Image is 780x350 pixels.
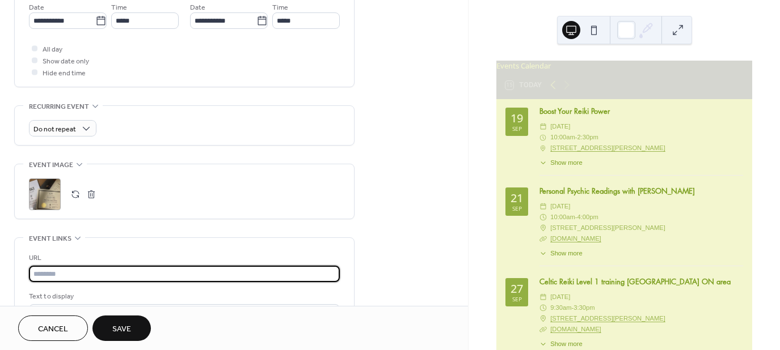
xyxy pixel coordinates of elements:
div: ​ [539,143,547,153]
span: Recurring event [29,101,89,113]
div: Events Calendar [496,61,752,71]
span: 2:30pm [577,132,598,143]
span: Date [29,2,44,14]
a: Personal Psychic Readings with [PERSON_NAME] [539,186,695,196]
button: ​Show more [539,158,583,168]
button: ​Show more [539,249,583,258]
button: Cancel [18,315,88,341]
a: [DOMAIN_NAME] [550,326,601,332]
span: Save [112,323,131,335]
a: Celtic Reiki Level 1 training [GEOGRAPHIC_DATA] ON area [539,276,731,287]
span: Show more [550,158,583,168]
span: [DATE] [550,121,570,132]
span: [STREET_ADDRESS][PERSON_NAME] [550,223,665,233]
div: ​ [539,132,547,143]
span: Hide end time [43,67,86,79]
span: 4:00pm [577,212,598,223]
a: [DOMAIN_NAME] [550,235,601,242]
div: ​ [539,201,547,212]
div: ; [29,178,61,210]
div: URL [29,252,338,264]
div: 19 [511,113,523,124]
span: Time [272,2,288,14]
span: - [572,302,574,313]
div: ​ [539,223,547,233]
span: Time [111,2,127,14]
div: Text to display [29,291,338,302]
span: - [575,212,577,223]
div: ​ [539,158,547,168]
button: Save [92,315,151,341]
button: ​Show more [539,339,583,349]
span: 9:30am [550,302,571,313]
div: Sep [512,126,522,131]
div: ​ [539,121,547,132]
div: ​ [539,339,547,349]
span: Cancel [38,323,68,335]
span: [DATE] [550,201,570,212]
span: Event image [29,159,73,171]
span: Show date only [43,56,89,67]
div: ​ [539,324,547,335]
span: 10:00am [550,212,575,223]
div: Sep [512,296,522,302]
div: ​ [539,313,547,324]
span: [DATE] [550,292,570,302]
div: ​ [539,292,547,302]
span: Show more [550,339,583,349]
div: 27 [511,283,523,294]
div: ​ [539,212,547,223]
div: Boost Your Reiki Power [539,106,743,117]
a: [STREET_ADDRESS][PERSON_NAME] [550,143,665,153]
div: ​ [539,233,547,244]
div: ​ [539,302,547,313]
div: ​ [539,249,547,258]
span: 3:30pm [574,302,595,313]
span: All day [43,44,62,56]
div: 21 [511,193,523,204]
a: [STREET_ADDRESS][PERSON_NAME] [550,313,665,324]
div: Sep [512,206,522,211]
span: 10:00am [550,132,575,143]
span: - [575,132,577,143]
span: Event links [29,233,71,245]
span: Do not repeat [33,123,76,136]
span: Date [190,2,205,14]
span: Show more [550,249,583,258]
